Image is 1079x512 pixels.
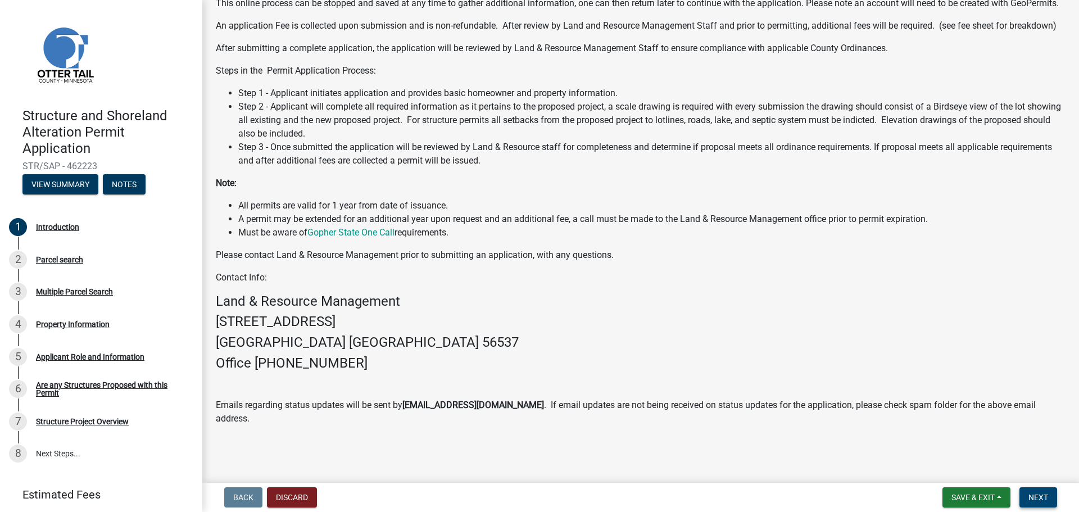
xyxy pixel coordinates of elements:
[216,248,1066,262] p: Please contact Land & Resource Management prior to submitting an application, with any questions.
[36,353,144,361] div: Applicant Role and Information
[103,181,146,190] wm-modal-confirm: Notes
[238,226,1066,239] li: Must be aware of requirements.
[22,12,107,96] img: Otter Tail County, Minnesota
[216,293,1066,310] h4: Land & Resource Management
[238,199,1066,212] li: All permits are valid for 1 year from date of issuance.
[951,493,995,502] span: Save & Exit
[36,256,83,264] div: Parcel search
[267,487,317,508] button: Discard
[216,271,1066,284] p: Contact Info:
[22,108,193,156] h4: Structure and Shoreland Alteration Permit Application
[216,42,1066,55] p: After submitting a complete application, the application will be reviewed by Land & Resource Mana...
[233,493,253,502] span: Back
[22,161,180,171] span: STR/SAP - 462223
[238,141,1066,167] li: Step 3 - Once submitted the application will be reviewed by Land & Resource staff for completenes...
[402,400,544,410] strong: [EMAIL_ADDRESS][DOMAIN_NAME]
[9,218,27,236] div: 1
[9,413,27,431] div: 7
[224,487,262,508] button: Back
[216,64,1066,78] p: Steps in the Permit Application Process:
[238,212,1066,226] li: A permit may be extended for an additional year upon request and an additional fee, a call must b...
[103,174,146,194] button: Notes
[9,483,184,506] a: Estimated Fees
[9,380,27,398] div: 6
[9,315,27,333] div: 4
[1019,487,1057,508] button: Next
[9,251,27,269] div: 2
[9,445,27,463] div: 8
[9,283,27,301] div: 3
[36,381,184,397] div: Are any Structures Proposed with this Permit
[942,487,1010,508] button: Save & Exit
[22,174,98,194] button: View Summary
[36,223,79,231] div: Introduction
[216,398,1066,425] p: Emails regarding status updates will be sent by . If email updates are not being received on stat...
[216,314,1066,330] h4: [STREET_ADDRESS]
[22,181,98,190] wm-modal-confirm: Summary
[36,288,113,296] div: Multiple Parcel Search
[216,19,1066,33] p: An application Fee is collected upon submission and is non-refundable. After review by Land and R...
[36,418,129,425] div: Structure Project Overview
[216,178,237,188] strong: Note:
[1028,493,1048,502] span: Next
[216,355,1066,371] h4: Office [PHONE_NUMBER]
[216,334,1066,351] h4: [GEOGRAPHIC_DATA] [GEOGRAPHIC_DATA] 56537
[238,100,1066,141] li: Step 2 - Applicant will complete all required information as it pertains to the proposed project,...
[238,87,1066,100] li: Step 1 - Applicant initiates application and provides basic homeowner and property information.
[9,348,27,366] div: 5
[307,227,395,238] a: Gopher State One Call
[36,320,110,328] div: Property Information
